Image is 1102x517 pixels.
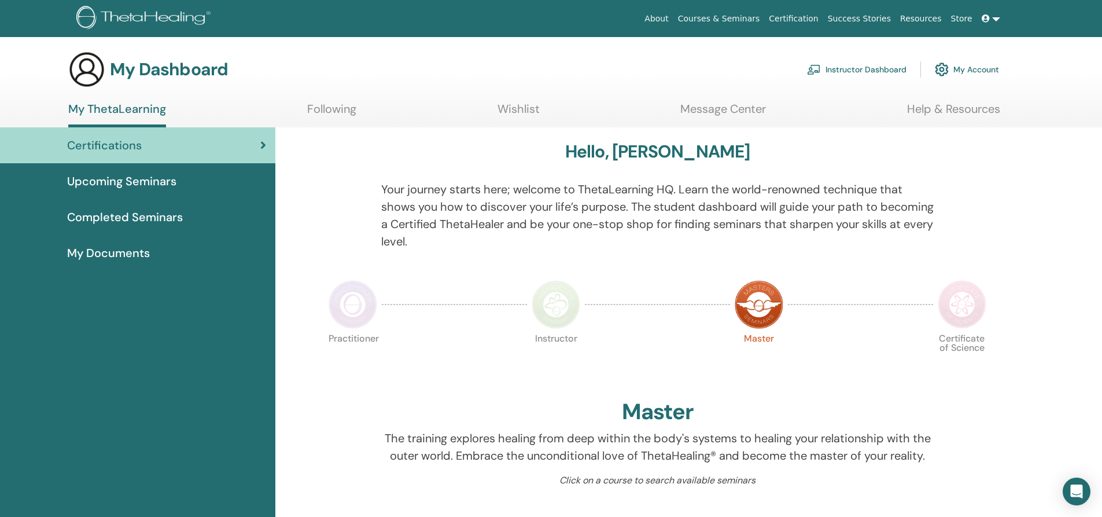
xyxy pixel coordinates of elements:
[673,8,765,30] a: Courses & Seminars
[497,102,540,124] a: Wishlist
[68,102,166,127] a: My ThetaLearning
[823,8,895,30] a: Success Stories
[565,141,750,162] h3: Hello, [PERSON_NAME]
[381,474,934,487] p: Click on a course to search available seminars
[381,430,934,464] p: The training explores healing from deep within the body's systems to healing your relationship wi...
[680,102,766,124] a: Message Center
[329,334,377,383] p: Practitioner
[76,6,215,32] img: logo.png
[735,334,783,383] p: Master
[622,399,694,426] h2: Master
[1063,478,1090,505] div: Open Intercom Messenger
[764,8,823,30] a: Certification
[67,173,176,190] span: Upcoming Seminars
[938,280,986,329] img: Certificate of Science
[807,57,906,82] a: Instructor Dashboard
[307,102,356,124] a: Following
[329,280,377,329] img: Practitioner
[110,59,228,80] h3: My Dashboard
[67,137,142,154] span: Certifications
[938,334,986,383] p: Certificate of Science
[946,8,977,30] a: Store
[68,51,105,88] img: generic-user-icon.jpg
[381,181,934,250] p: Your journey starts here; welcome to ThetaLearning HQ. Learn the world-renowned technique that sh...
[935,57,999,82] a: My Account
[67,208,183,226] span: Completed Seminars
[935,60,949,79] img: cog.svg
[640,8,673,30] a: About
[807,64,821,75] img: chalkboard-teacher.svg
[735,280,783,329] img: Master
[67,244,150,262] span: My Documents
[907,102,1000,124] a: Help & Resources
[532,334,580,383] p: Instructor
[895,8,946,30] a: Resources
[532,280,580,329] img: Instructor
